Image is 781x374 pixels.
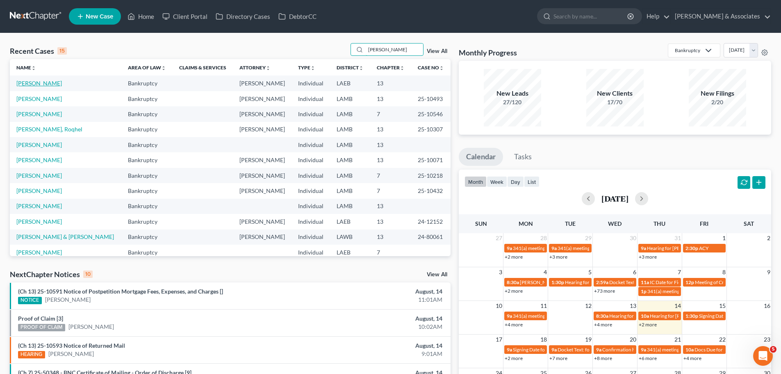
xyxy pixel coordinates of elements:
td: LAEB [330,214,370,229]
span: ACY [699,245,708,251]
span: 2 [766,233,771,243]
div: August, 14 [306,342,442,350]
td: [PERSON_NAME] [233,152,291,167]
a: +3 more [549,254,567,260]
td: [PERSON_NAME] [233,214,291,229]
a: [PERSON_NAME] [16,141,62,148]
a: +3 more [639,254,657,260]
a: [PERSON_NAME] [68,323,114,331]
span: 17 [495,335,503,344]
td: 13 [370,76,411,91]
i: unfold_more [310,66,315,71]
i: unfold_more [400,66,405,71]
td: 7 [370,106,411,122]
td: LAMB [330,106,370,122]
div: NextChapter Notices [10,269,93,279]
span: 7 [677,267,682,277]
span: 9a [507,346,512,353]
span: 29 [584,233,592,243]
td: 13 [370,137,411,152]
span: Confirmation hearing for Dually [PERSON_NAME] & [PERSON_NAME] [602,346,754,353]
td: Bankruptcy [121,214,173,229]
span: 21 [674,335,682,344]
a: [PERSON_NAME] [16,80,62,87]
td: 7 [370,245,411,268]
a: Districtunfold_more [337,64,364,71]
span: Docket Text: for [PERSON_NAME] & [PERSON_NAME] [609,279,726,285]
span: 19 [584,335,592,344]
div: 15 [57,47,67,55]
td: Bankruptcy [121,183,173,198]
td: 7 [370,168,411,183]
a: +2 more [505,355,523,361]
td: Individual [291,199,330,214]
span: 2:30p [685,245,698,251]
a: [PERSON_NAME] [48,350,94,358]
span: 11 [540,301,548,311]
a: Attorneyunfold_more [239,64,271,71]
a: Proof of Claim [3] [18,315,63,322]
span: 16 [763,301,771,311]
th: Claims & Services [173,59,233,76]
td: Individual [291,168,330,183]
a: Directory Cases [212,9,274,24]
span: 10a [685,346,694,353]
span: 3 [498,267,503,277]
td: [PERSON_NAME] [233,91,291,106]
td: Bankruptcy [121,91,173,106]
td: Individual [291,214,330,229]
td: LAMB [330,91,370,106]
a: DebtorCC [274,9,321,24]
span: 28 [540,233,548,243]
span: 9a [551,245,557,251]
a: (Ch 13) 25-10591 Notice of Postpetition Mortgage Fees, Expenses, and Charges [] [18,288,223,295]
div: 2/20 [689,98,746,106]
td: [PERSON_NAME] [233,168,291,183]
div: 9:01AM [306,350,442,358]
a: View All [427,272,447,278]
td: LAWB [330,229,370,245]
button: month [465,176,487,187]
span: 9a [507,313,512,319]
span: 8 [722,267,726,277]
td: Bankruptcy [121,229,173,245]
td: Bankruptcy [121,122,173,137]
a: +2 more [505,254,523,260]
span: 18 [540,335,548,344]
a: Chapterunfold_more [377,64,405,71]
a: Area of Lawunfold_more [128,64,166,71]
td: 25-10546 [411,106,451,122]
td: [PERSON_NAME] [233,229,291,245]
div: Recent Cases [10,46,67,56]
a: [PERSON_NAME] [16,95,62,102]
span: 12p [685,279,694,285]
div: New Leads [484,89,541,98]
td: LAEB [330,76,370,91]
a: +2 more [505,288,523,294]
td: LAMB [330,122,370,137]
td: 24-12152 [411,214,451,229]
td: [PERSON_NAME] [233,106,291,122]
span: Hearing for [PERSON_NAME] & [PERSON_NAME] [609,313,717,319]
a: Case Nounfold_more [418,64,444,71]
button: list [524,176,540,187]
a: +7 more [549,355,567,361]
a: Home [123,9,158,24]
span: 1:30p [551,279,564,285]
div: 10 [83,271,93,278]
span: 10a [641,313,649,319]
span: 341(a) meeting for [PERSON_NAME] & [PERSON_NAME] [513,245,635,251]
a: [PERSON_NAME] [16,202,62,209]
span: 1:30p [685,313,698,319]
span: 10 [495,301,503,311]
i: unfold_more [31,66,36,71]
a: [PERSON_NAME] & Associates [671,9,771,24]
td: 13 [370,199,411,214]
div: PROOF OF CLAIM [18,324,65,331]
td: 25-10071 [411,152,451,167]
input: Search by name... [553,9,628,24]
td: Bankruptcy [121,168,173,183]
td: Individual [291,76,330,91]
td: 13 [370,214,411,229]
td: [PERSON_NAME] [233,183,291,198]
